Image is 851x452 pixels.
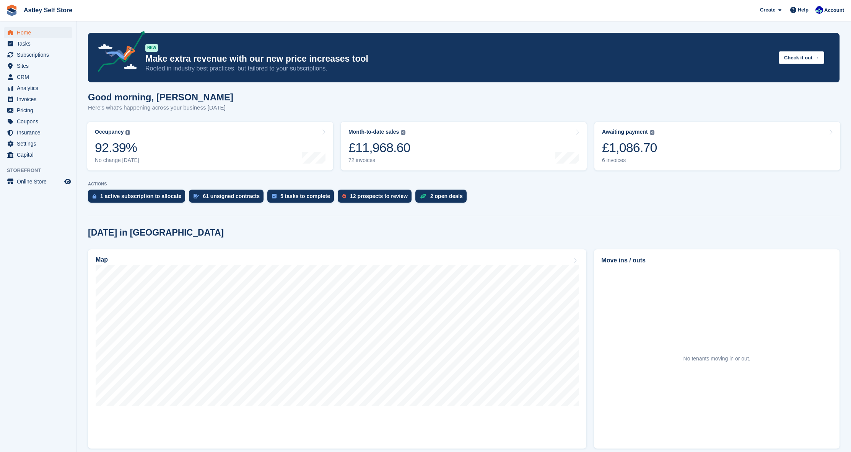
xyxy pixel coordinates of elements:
[4,149,72,160] a: menu
[17,83,63,93] span: Analytics
[348,129,399,135] div: Month-to-date sales
[4,176,72,187] a: menu
[650,130,654,135] img: icon-info-grey-7440780725fd019a000dd9b08b2336e03edf1995a4989e88bcd33f0948082b44.svg
[350,193,408,199] div: 12 prospects to review
[17,105,63,116] span: Pricing
[17,94,63,105] span: Invoices
[17,49,63,60] span: Subscriptions
[815,6,823,14] img: Gemma Parkinson
[4,49,72,60] a: menu
[420,193,426,199] img: deal-1b604bf984904fb50ccaf53a9ad4b4a5d6e5aea283cecdc64d6e3604feb123c2.svg
[17,149,63,160] span: Capital
[798,6,809,14] span: Help
[760,6,775,14] span: Create
[189,190,267,206] a: 61 unsigned contracts
[4,138,72,149] a: menu
[4,116,72,127] a: menu
[267,190,338,206] a: 5 tasks to complete
[145,64,773,73] p: Rooted in industry best practices, but tailored to your subscriptions.
[95,157,139,164] div: No change [DATE]
[93,194,96,199] img: active_subscription_to_allocate_icon-d502201f5373d7db506a760aba3b589e785aa758c864c3986d89f69b8ff3...
[779,51,824,64] button: Check it out →
[4,83,72,93] a: menu
[145,44,158,52] div: NEW
[594,122,840,170] a: Awaiting payment £1,086.70 6 invoices
[341,122,587,170] a: Month-to-date sales £11,968.60 72 invoices
[17,138,63,149] span: Settings
[430,193,463,199] div: 2 open deals
[415,190,470,206] a: 2 open deals
[145,53,773,64] p: Make extra revenue with our new price increases tool
[683,355,750,363] div: No tenants moving in or out.
[272,194,277,198] img: task-75834270c22a3079a89374b754ae025e5fb1db73e45f91037f5363f120a921f8.svg
[280,193,330,199] div: 5 tasks to complete
[824,7,844,14] span: Account
[17,38,63,49] span: Tasks
[348,157,410,164] div: 72 invoices
[6,5,18,16] img: stora-icon-8386f47178a22dfd0bd8f6a31ec36ba5ce8667c1dd55bd0f319d3a0aa187defe.svg
[7,167,76,174] span: Storefront
[4,27,72,38] a: menu
[95,129,124,135] div: Occupancy
[4,61,72,71] a: menu
[63,177,72,186] a: Preview store
[602,157,657,164] div: 6 invoices
[88,249,586,449] a: Map
[21,4,75,16] a: Astley Self Store
[401,130,405,135] img: icon-info-grey-7440780725fd019a000dd9b08b2336e03edf1995a4989e88bcd33f0948082b44.svg
[4,127,72,138] a: menu
[602,140,657,156] div: £1,086.70
[91,31,145,75] img: price-adjustments-announcement-icon-8257ccfd72463d97f412b2fc003d46551f7dbcb40ab6d574587a9cd5c0d94...
[342,194,346,198] img: prospect-51fa495bee0391a8d652442698ab0144808aea92771e9ea1ae160a38d050c398.svg
[88,103,233,112] p: Here's what's happening across your business [DATE]
[88,228,224,238] h2: [DATE] in [GEOGRAPHIC_DATA]
[125,130,130,135] img: icon-info-grey-7440780725fd019a000dd9b08b2336e03edf1995a4989e88bcd33f0948082b44.svg
[338,190,415,206] a: 12 prospects to review
[17,116,63,127] span: Coupons
[95,140,139,156] div: 92.39%
[17,72,63,82] span: CRM
[4,105,72,116] a: menu
[88,92,233,102] h1: Good morning, [PERSON_NAME]
[96,256,108,263] h2: Map
[4,94,72,105] a: menu
[4,38,72,49] a: menu
[348,140,410,156] div: £11,968.60
[88,190,189,206] a: 1 active subscription to allocate
[602,129,648,135] div: Awaiting payment
[100,193,181,199] div: 1 active subscription to allocate
[17,127,63,138] span: Insurance
[203,193,260,199] div: 61 unsigned contracts
[17,27,63,38] span: Home
[17,61,63,71] span: Sites
[4,72,72,82] a: menu
[17,176,63,187] span: Online Store
[87,122,333,170] a: Occupancy 92.39% No change [DATE]
[601,256,832,265] h2: Move ins / outs
[194,194,199,198] img: contract_signature_icon-13c848040528278c33f63329250d36e43548de30e8caae1d1a13099fd9432cc5.svg
[88,182,840,187] p: ACTIONS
